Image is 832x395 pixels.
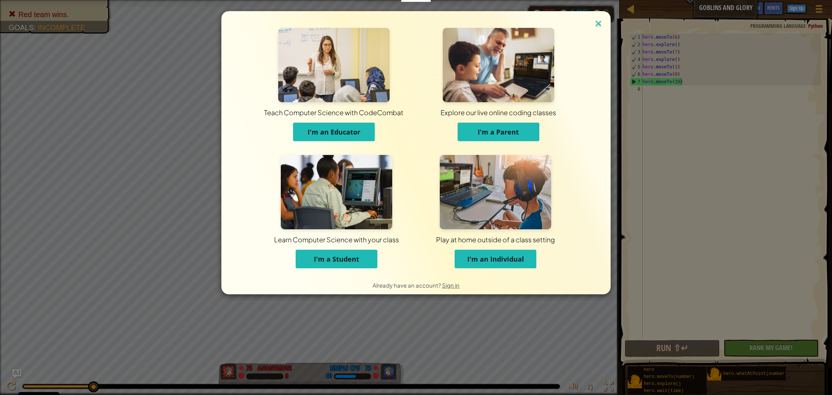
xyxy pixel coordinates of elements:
span: I'm a Student [314,255,359,263]
div: Play at home outside of a class setting [313,235,678,244]
div: Explore our live online coding classes [307,108,689,117]
span: I'm an Educator [308,127,360,136]
span: Already have an account? [373,282,442,289]
img: For Parents [443,28,554,102]
span: I'm an Individual [467,255,524,263]
img: For Individuals [440,155,551,229]
button: I'm a Parent [458,123,539,141]
a: Sign in [442,282,459,289]
button: I'm a Student [296,250,377,268]
img: close icon [594,19,603,30]
button: I'm an Educator [293,123,375,141]
img: For Educators [278,28,390,102]
img: For Students [281,155,392,229]
button: I'm an Individual [455,250,536,268]
span: I'm a Parent [478,127,519,136]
